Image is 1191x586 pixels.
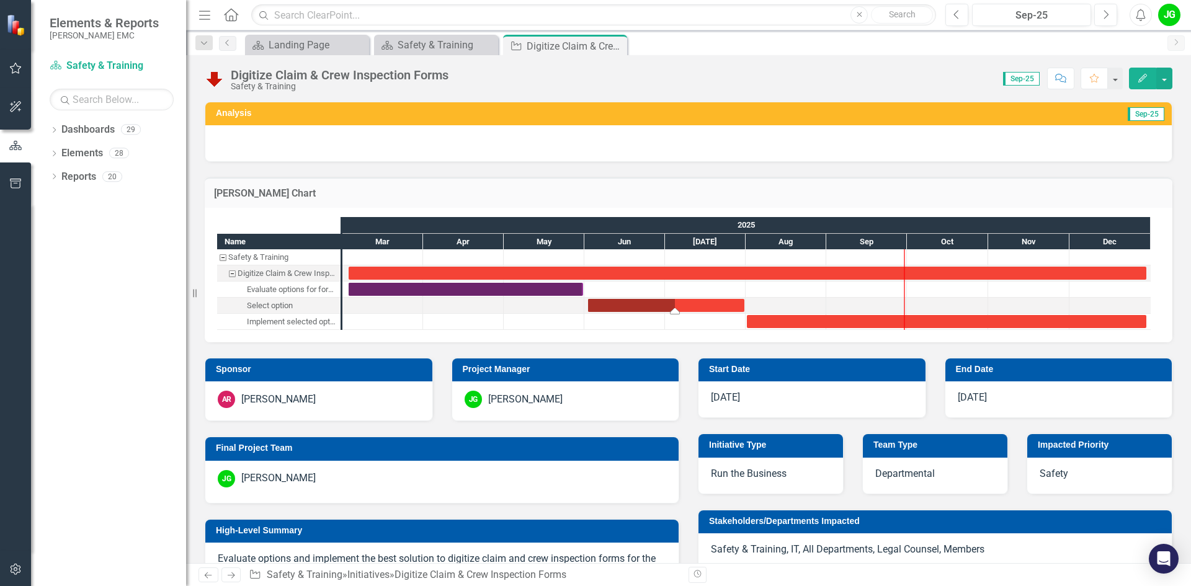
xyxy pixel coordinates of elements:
[217,298,341,314] div: Select option
[875,468,935,479] span: Departmental
[50,30,159,40] small: [PERSON_NAME] EMC
[1003,72,1040,86] span: Sep-25
[247,298,293,314] div: Select option
[747,315,1146,328] div: Task: Start date: 2025-08-01 End date: 2025-12-30
[1158,4,1180,26] button: JG
[958,391,987,403] span: [DATE]
[50,89,174,110] input: Search Below...
[711,468,787,479] span: Run the Business
[347,569,390,580] a: Initiatives
[61,123,115,137] a: Dashboards
[709,517,1166,526] h3: Stakeholders/Departments Impacted
[665,234,746,250] div: Jul
[988,234,1069,250] div: Nov
[342,217,1151,233] div: 2025
[109,148,129,159] div: 28
[218,391,235,408] div: AR
[1069,234,1151,250] div: Dec
[238,265,337,282] div: Digitize Claim & Crew Inspection Forms
[217,282,341,298] div: Evaluate options for forms and process update
[205,69,225,89] img: Below Target
[50,59,174,73] a: Safety & Training
[248,37,366,53] a: Landing Page
[217,265,341,282] div: Digitize Claim & Crew Inspection Forms
[711,391,740,403] span: [DATE]
[241,471,316,486] div: [PERSON_NAME]
[711,543,1159,559] p: Safety & Training, IT, All Departments, Legal Counsel, Members
[217,282,341,298] div: Task: Start date: 2025-03-03 End date: 2025-05-31
[241,393,316,407] div: [PERSON_NAME]
[504,234,584,250] div: May
[217,249,341,265] div: Task: Safety & Training Start date: 2025-03-03 End date: 2025-03-04
[217,265,341,282] div: Task: Start date: 2025-03-03 End date: 2025-12-30
[1040,468,1068,479] span: Safety
[216,526,672,535] h3: High-Level Summary
[465,391,482,408] div: JG
[217,234,341,249] div: Name
[269,37,366,53] div: Landing Page
[228,249,288,265] div: Safety & Training
[50,16,159,30] span: Elements & Reports
[488,393,563,407] div: [PERSON_NAME]
[251,4,936,26] input: Search ClearPoint...
[826,234,907,250] div: Sep
[976,8,1087,23] div: Sep-25
[1149,544,1179,574] div: Open Intercom Messenger
[231,82,448,91] div: Safety & Training
[395,569,566,580] div: Digitize Claim & Crew Inspection Forms
[907,234,988,250] div: Oct
[398,37,495,53] div: Safety & Training
[61,146,103,161] a: Elements
[6,14,28,36] img: ClearPoint Strategy
[588,299,744,312] div: Task: Start date: 2025-06-02 End date: 2025-07-31
[1038,440,1166,450] h3: Impacted Priority
[709,365,919,374] h3: Start Date
[216,365,426,374] h3: Sponsor
[218,470,235,487] div: JG
[249,568,679,582] div: » »
[216,109,677,118] h3: Analysis
[746,234,826,250] div: Aug
[463,365,673,374] h3: Project Manager
[527,38,624,54] div: Digitize Claim & Crew Inspection Forms
[889,9,916,19] span: Search
[217,298,341,314] div: Task: Start date: 2025-06-02 End date: 2025-07-31
[247,314,337,330] div: Implement selected option: moving data & training stakeholders
[102,171,122,182] div: 20
[267,569,342,580] a: Safety & Training
[217,314,341,330] div: Task: Start date: 2025-08-01 End date: 2025-12-30
[584,234,665,250] div: Jun
[873,440,1001,450] h3: Team Type
[423,234,504,250] div: Apr
[709,440,837,450] h3: Initiative Type
[216,443,672,453] h3: Final Project Team
[214,188,1163,199] h3: [PERSON_NAME] Chart
[956,365,1166,374] h3: End Date
[217,314,341,330] div: Implement selected option: moving data & training stakeholders
[61,170,96,184] a: Reports
[871,6,933,24] button: Search
[342,234,423,250] div: Mar
[377,37,495,53] a: Safety & Training
[218,552,666,580] p: Evaluate options and implement the best solution to digitize claim and crew inspection forms for ...
[349,283,583,296] div: Task: Start date: 2025-03-03 End date: 2025-05-31
[1128,107,1164,121] span: Sep-25
[972,4,1091,26] button: Sep-25
[217,249,341,265] div: Safety & Training
[247,282,337,298] div: Evaluate options for forms and process update
[121,125,141,135] div: 29
[349,267,1146,280] div: Task: Start date: 2025-03-03 End date: 2025-12-30
[231,68,448,82] div: Digitize Claim & Crew Inspection Forms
